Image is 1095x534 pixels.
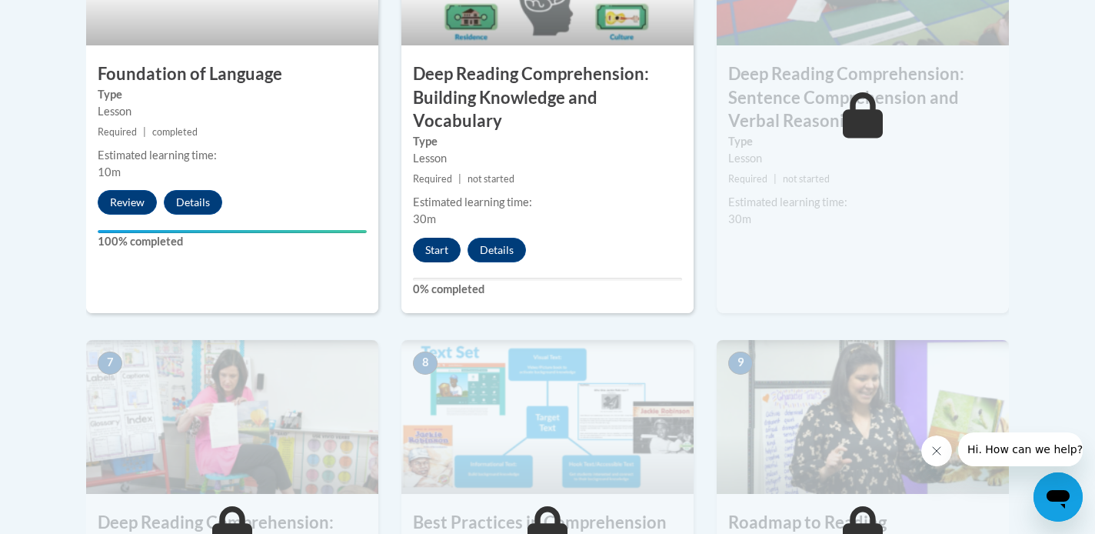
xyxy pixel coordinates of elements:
[717,340,1009,494] img: Course Image
[458,173,461,185] span: |
[413,150,682,167] div: Lesson
[774,173,777,185] span: |
[728,194,997,211] div: Estimated learning time:
[98,103,367,120] div: Lesson
[413,352,438,375] span: 8
[98,86,367,103] label: Type
[98,233,367,250] label: 100% completed
[717,62,1009,133] h3: Deep Reading Comprehension: Sentence Comprehension and Verbal Reasoning
[728,212,751,225] span: 30m
[921,436,952,466] iframe: Close message
[152,126,198,138] span: completed
[86,62,378,86] h3: Foundation of Language
[98,126,137,138] span: Required
[401,340,694,494] img: Course Image
[728,352,753,375] span: 9
[413,281,682,298] label: 0% completed
[413,238,461,262] button: Start
[468,173,514,185] span: not started
[413,173,452,185] span: Required
[728,173,767,185] span: Required
[413,194,682,211] div: Estimated learning time:
[413,212,436,225] span: 30m
[98,230,367,233] div: Your progress
[958,432,1083,466] iframe: Message from company
[164,190,222,215] button: Details
[98,352,122,375] span: 7
[98,147,367,164] div: Estimated learning time:
[413,133,682,150] label: Type
[728,133,997,150] label: Type
[143,126,146,138] span: |
[86,340,378,494] img: Course Image
[468,238,526,262] button: Details
[728,150,997,167] div: Lesson
[98,165,121,179] span: 10m
[783,173,830,185] span: not started
[1033,472,1083,522] iframe: Button to launch messaging window
[401,62,694,133] h3: Deep Reading Comprehension: Building Knowledge and Vocabulary
[98,190,157,215] button: Review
